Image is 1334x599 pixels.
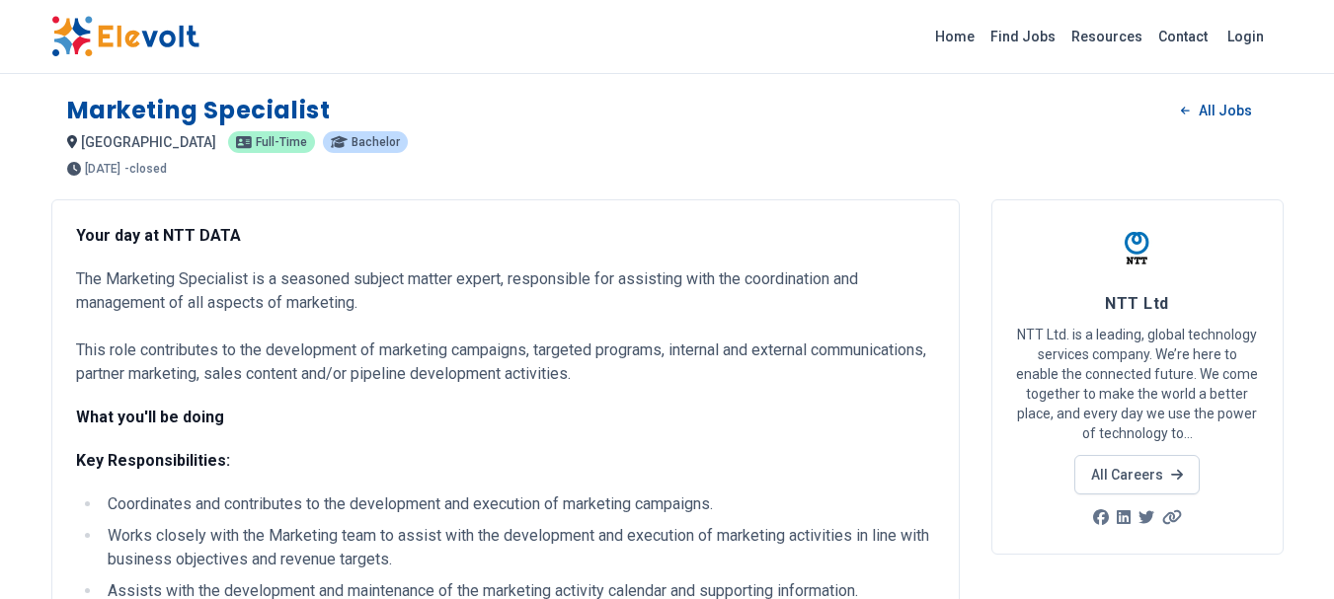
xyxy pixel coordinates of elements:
[76,267,935,386] p: The Marketing Specialist is a seasoned subject matter expert, responsible for assisting with the ...
[76,451,230,470] strong: Key Responsibilities:
[1063,21,1150,52] a: Resources
[1016,325,1259,443] p: NTT Ltd. is a leading, global technology services company. We’re here to enable the connected fut...
[1165,96,1267,125] a: All Jobs
[85,163,120,175] span: [DATE]
[1074,455,1200,494] a: All Careers
[256,136,307,148] span: Full-time
[1150,21,1216,52] a: Contact
[76,408,224,426] strong: What you'll be doing
[1113,224,1162,273] img: NTT Ltd
[124,163,167,175] p: - closed
[927,21,982,52] a: Home
[1216,17,1276,56] a: Login
[76,226,241,245] strong: Your day at NTT DATA
[352,136,400,148] span: Bachelor
[1105,294,1168,313] span: NTT Ltd
[982,21,1063,52] a: Find Jobs
[102,524,935,571] li: Works closely with the Marketing team to assist with the development and execution of marketing a...
[81,134,216,150] span: [GEOGRAPHIC_DATA]
[67,95,331,126] h1: Marketing Specialist
[102,492,935,516] li: Coordinates and contributes to the development and execution of marketing campaigns.
[51,16,199,57] img: Elevolt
